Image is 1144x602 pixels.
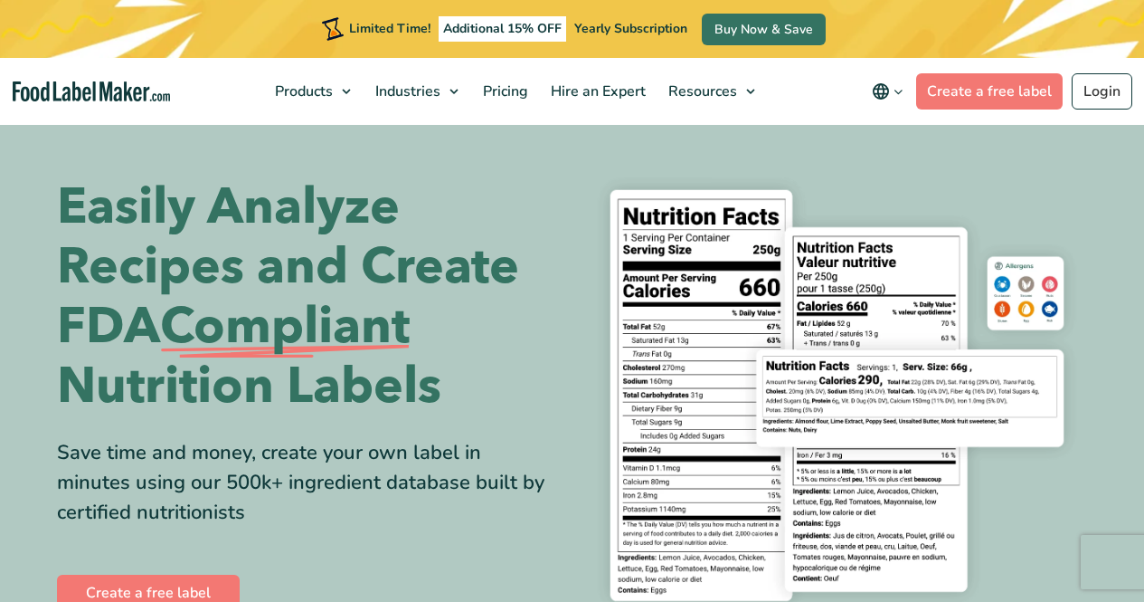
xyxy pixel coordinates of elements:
span: Limited Time! [349,20,430,37]
a: Create a free label [916,73,1063,110]
a: Buy Now & Save [702,14,826,45]
a: Pricing [472,58,535,125]
span: Additional 15% OFF [439,16,566,42]
span: Resources [663,81,739,101]
span: Products [269,81,335,101]
span: Compliant [160,297,410,357]
span: Industries [370,81,442,101]
a: Industries [364,58,468,125]
a: Hire an Expert [540,58,653,125]
h1: Easily Analyze Recipes and Create FDA Nutrition Labels [57,177,559,416]
span: Hire an Expert [545,81,648,101]
a: Resources [657,58,764,125]
a: Login [1072,73,1132,110]
span: Pricing [477,81,530,101]
span: Yearly Subscription [574,20,687,37]
a: Products [264,58,360,125]
div: Save time and money, create your own label in minutes using our 500k+ ingredient database built b... [57,438,559,528]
